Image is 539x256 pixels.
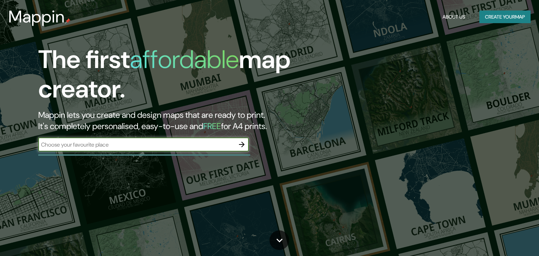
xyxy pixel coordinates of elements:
[130,43,239,76] h1: affordable
[203,121,221,132] h5: FREE
[8,7,65,27] h3: Mappin
[38,109,308,132] h2: Mappin lets you create and design maps that are ready to print. It's completely personalised, eas...
[38,45,308,109] h1: The first map creator.
[65,18,71,24] img: mappin-pin
[440,11,468,23] button: About Us
[38,141,235,149] input: Choose your favourite place
[479,11,531,23] button: Create yourmap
